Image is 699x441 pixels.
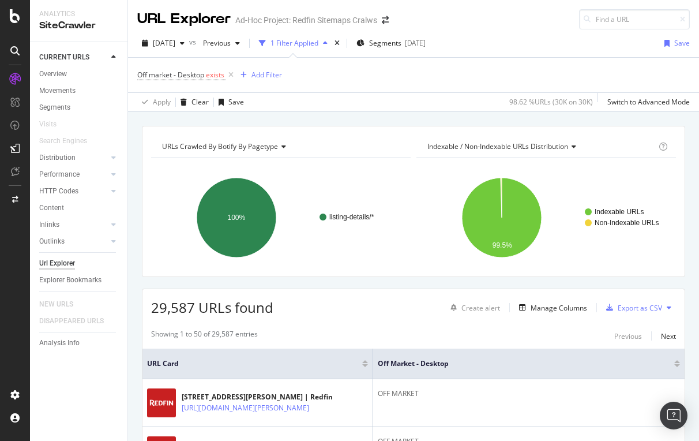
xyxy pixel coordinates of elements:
[602,298,662,317] button: Export as CSV
[595,219,659,227] text: Non-Indexable URLs
[39,68,67,80] div: Overview
[607,97,690,107] div: Switch to Advanced Mode
[39,118,68,130] a: Visits
[39,169,108,181] a: Performance
[531,303,587,313] div: Manage Columns
[39,9,118,19] div: Analytics
[39,19,118,32] div: SiteCrawler
[446,298,500,317] button: Create alert
[425,137,656,156] h4: Indexable / Non-Indexable URLs Distribution
[39,102,70,114] div: Segments
[254,34,332,53] button: 1 Filter Applied
[39,51,89,63] div: CURRENT URLS
[39,257,119,270] a: Url Explorer
[191,97,209,107] div: Clear
[618,303,662,313] div: Export as CSV
[137,93,171,111] button: Apply
[182,402,309,414] a: [URL][DOMAIN_NAME][PERSON_NAME]
[151,329,258,343] div: Showing 1 to 50 of 29,587 entries
[176,93,209,111] button: Clear
[461,303,500,313] div: Create alert
[228,97,244,107] div: Save
[39,102,119,114] a: Segments
[198,38,231,48] span: Previous
[39,274,119,286] a: Explorer Bookmarks
[39,152,108,164] a: Distribution
[39,236,65,248] div: Outlinks
[39,51,108,63] a: CURRENT URLS
[39,315,115,327] a: DISAPPEARED URLS
[147,358,359,369] span: URL Card
[661,329,676,343] button: Next
[235,14,377,26] div: Ad-Hoc Project: Redfin Sitemaps Cralws
[182,392,334,402] div: [STREET_ADDRESS][PERSON_NAME] | Redfin
[660,34,690,53] button: Save
[137,34,189,53] button: [DATE]
[39,315,104,327] div: DISAPPEARED URLS
[153,38,175,48] span: 2025 Sep. 22nd
[39,135,99,147] a: Search Engines
[39,219,59,231] div: Inlinks
[579,9,690,29] input: Find a URL
[39,219,108,231] a: Inlinks
[614,331,642,341] div: Previous
[405,38,426,48] div: [DATE]
[614,329,642,343] button: Previous
[369,38,401,48] span: Segments
[39,152,76,164] div: Distribution
[39,169,80,181] div: Performance
[39,185,78,197] div: HTTP Codes
[329,213,374,221] text: listing-details/*
[160,137,400,156] h4: URLs Crawled By Botify By pagetype
[206,70,224,80] span: exists
[151,298,273,317] span: 29,587 URLs found
[674,38,690,48] div: Save
[39,202,119,214] a: Content
[39,274,102,286] div: Explorer Bookmarks
[151,167,411,268] svg: A chart.
[39,298,73,311] div: NEW URLS
[137,70,204,80] span: Off market - Desktop
[162,141,278,151] span: URLs Crawled By Botify By pagetype
[39,85,119,97] a: Movements
[39,202,64,214] div: Content
[39,236,108,248] a: Outlinks
[39,135,87,147] div: Search Engines
[39,298,85,311] a: NEW URLS
[39,118,57,130] div: Visits
[214,93,244,111] button: Save
[39,337,80,349] div: Analysis Info
[251,70,282,80] div: Add Filter
[352,34,430,53] button: Segments[DATE]
[198,34,245,53] button: Previous
[228,214,246,222] text: 100%
[137,9,231,29] div: URL Explorer
[661,331,676,341] div: Next
[147,388,176,417] img: main image
[416,167,676,268] svg: A chart.
[39,337,119,349] a: Analysis Info
[378,388,680,399] div: OFF MARKET
[153,97,171,107] div: Apply
[603,93,690,111] button: Switch to Advanced Mode
[39,257,75,270] div: Url Explorer
[378,358,657,369] span: Off market - Desktop
[493,241,512,249] text: 99.5%
[189,37,198,47] span: vs
[427,141,568,151] span: Indexable / Non-Indexable URLs distribution
[39,85,76,97] div: Movements
[39,185,108,197] a: HTTP Codes
[236,68,282,82] button: Add Filter
[509,97,593,107] div: 98.62 % URLs ( 30K on 30K )
[514,301,587,315] button: Manage Columns
[332,38,342,49] div: times
[660,402,687,429] div: Open Intercom Messenger
[270,38,318,48] div: 1 Filter Applied
[39,68,119,80] a: Overview
[382,16,389,24] div: arrow-right-arrow-left
[595,208,644,216] text: Indexable URLs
